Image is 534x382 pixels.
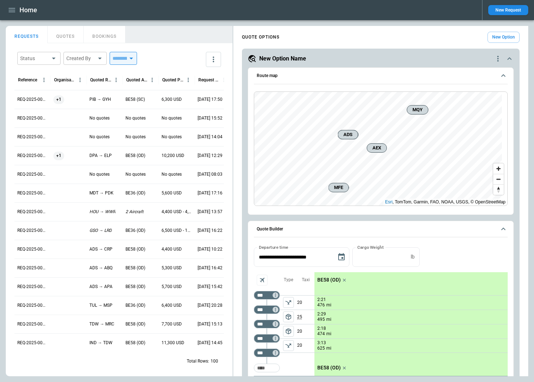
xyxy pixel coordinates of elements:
[297,310,314,324] p: 25
[17,190,48,196] p: REQ-2025-000253
[89,302,112,309] p: TUL → MSP
[162,153,184,159] p: 10,200 USD
[211,358,218,364] p: 100
[162,284,182,290] p: 5,700 USD
[125,134,146,140] p: No quotes
[162,340,184,346] p: 11,300 USD
[317,345,325,351] p: 625
[17,115,48,121] p: REQ-2025-000257
[254,291,280,300] div: Not found
[198,284,222,290] p: 07/31/2025 15:42
[410,106,425,113] span: MQY
[488,5,528,15] button: New Request
[89,171,110,177] p: No quotes
[317,302,325,308] p: 476
[20,55,49,62] div: Status
[126,77,147,82] div: Quoted Aircraft
[125,209,144,215] p: 2 Aircraft
[125,321,145,327] p: BE58 (OD)
[162,134,182,140] p: No quotes
[17,153,48,159] p: REQ-2025-000255
[198,171,222,177] p: 08/22/2025 08:03
[254,349,280,357] div: Not found
[254,221,508,238] button: Quote Builder
[162,321,182,327] p: 7,700 USD
[385,198,506,206] div: , TomTom, Garmin, FAO, NOAA, USGS, © OpenStreetMap
[17,134,48,140] p: REQ-2025-000256
[198,246,222,252] p: 08/01/2025 10:22
[334,250,349,264] button: Choose date, selected date is Aug 25, 2025
[283,326,294,337] span: Type of sector
[317,340,326,346] p: 3:13
[125,265,145,271] p: BE58 (OD)
[54,77,75,82] div: Organisation
[17,96,48,103] p: REQ-2025-000258
[326,331,331,337] p: mi
[162,209,192,215] p: 4,400 USD - 4,900 USD
[317,326,326,331] p: 2:18
[317,316,325,323] p: 495
[89,265,112,271] p: ADS → ABQ
[198,153,222,159] p: 08/22/2025 12:29
[254,364,280,372] div: Too short
[326,302,331,308] p: mi
[257,275,268,286] span: Aircraft selection
[254,91,508,206] div: Route map
[285,313,292,320] span: package_2
[125,228,145,234] p: BE36 (OD)
[257,227,283,232] h6: Quote Builder
[125,171,146,177] p: No quotes
[198,340,222,346] p: 07/21/2025 14:45
[162,228,192,234] p: 6,500 USD - 11,300 USD
[17,265,48,271] p: REQ-2025-000249
[302,277,310,283] p: Taxi
[385,199,393,205] a: Esri
[17,246,48,252] p: REQ-2025-000250
[317,365,341,371] p: BE58 (OD)
[162,115,182,121] p: No quotes
[184,75,193,85] button: Quoted Price column menu
[297,324,314,338] p: 20
[89,321,114,327] p: TDW → MRC
[283,311,294,322] span: Type of sector
[284,277,293,283] p: Type
[125,153,145,159] p: BE58 (OD)
[198,321,222,327] p: 07/25/2025 15:13
[254,320,280,328] div: Not found
[411,254,415,260] p: lb
[111,75,121,85] button: Quoted Route column menu
[198,115,222,121] p: 08/22/2025 15:52
[242,36,279,39] h4: QUOTE OPTIONS
[493,184,504,195] button: Reset bearing to north
[198,190,222,196] p: 08/19/2025 17:16
[147,75,157,85] button: Quoted Aircraft column menu
[317,277,341,283] p: BE58 (OD)
[17,321,48,327] p: REQ-2025-000246
[297,296,314,310] p: 20
[487,32,520,43] button: New Option
[48,26,84,43] button: QUOTES
[125,340,145,346] p: BE58 (OD)
[39,75,49,85] button: Reference column menu
[254,305,280,314] div: Not found
[66,55,95,62] div: Created By
[326,345,331,351] p: mi
[254,92,502,206] canvas: Map
[125,302,145,309] p: BE36 (OD)
[198,265,222,271] p: 07/31/2025 16:42
[89,209,115,215] p: HOU → WWR
[89,115,110,121] p: No quotes
[162,302,182,309] p: 6,400 USD
[283,340,294,351] span: Type of sector
[89,96,111,103] p: PIB → GYH
[317,311,326,317] p: 2:29
[125,190,145,196] p: BE36 (OD)
[370,144,384,152] span: AEX
[198,302,222,309] p: 07/28/2025 20:28
[259,55,306,63] h5: New Option Name
[283,311,294,322] button: left aligned
[198,209,222,215] p: 08/13/2025 13:57
[317,297,326,302] p: 2:21
[89,340,112,346] p: IND → TDW
[17,340,48,346] p: REQ-2025-000245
